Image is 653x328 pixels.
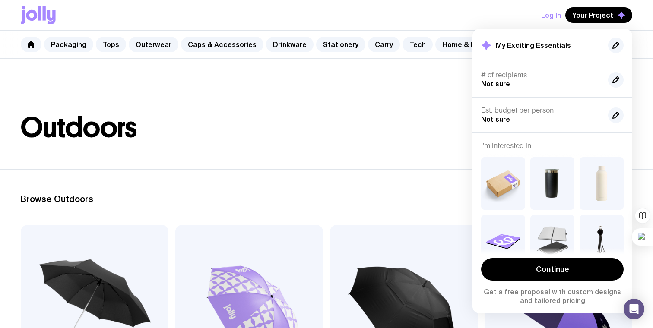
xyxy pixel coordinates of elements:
h4: # of recipients [481,71,601,79]
a: Packaging [44,37,93,52]
a: Continue [481,258,624,281]
span: Not sure [481,115,510,123]
span: Your Project [572,11,613,19]
h1: Outdoors [21,114,632,142]
a: Outerwear [129,37,178,52]
a: Tops [96,37,126,52]
h4: I'm interested in [481,142,624,150]
a: Tech [403,37,433,52]
h2: My Exciting Essentials [496,41,571,50]
button: Log In [541,7,561,23]
span: Not sure [481,80,510,88]
div: Open Intercom Messenger [624,299,644,319]
h2: Browse Outdoors [21,194,632,204]
button: Your Project [565,7,632,23]
a: Carry [368,37,400,52]
p: Get a free proposal with custom designs and tailored pricing [481,287,624,305]
h4: Est. budget per person [481,106,601,115]
a: Stationery [316,37,365,52]
a: Caps & Accessories [181,37,263,52]
a: Drinkware [266,37,314,52]
a: Home & Leisure [435,37,502,52]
